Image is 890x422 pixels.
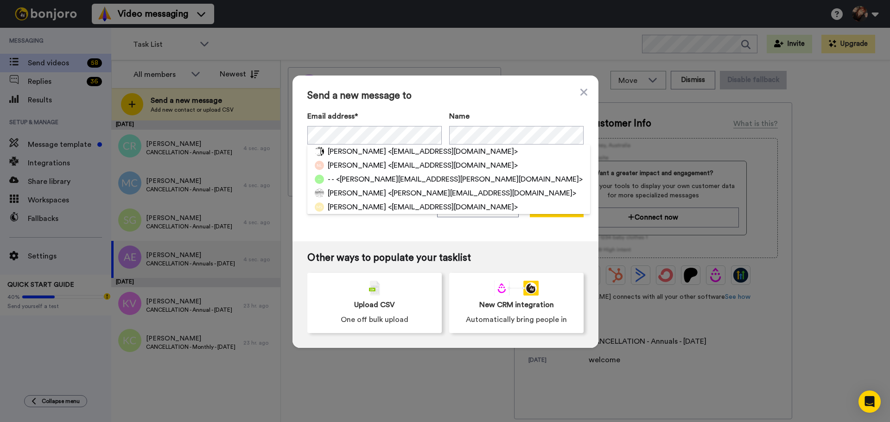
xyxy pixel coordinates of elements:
span: - - [328,174,334,185]
span: Send a new message to [307,90,584,101]
span: <[EMAIL_ADDRESS][DOMAIN_NAME]> [388,160,518,171]
span: One off bulk upload [341,314,408,325]
img: nl.png [315,161,324,170]
span: Name [449,111,470,122]
img: --.png [315,175,324,184]
span: [PERSON_NAME] [328,188,386,199]
span: <[EMAIL_ADDRESS][DOMAIN_NAME]> [388,146,518,157]
img: e6c53cc3-4f56-411a-b8ae-c095bac0bce9.png [315,189,324,198]
div: animation [494,281,539,296]
span: [PERSON_NAME] [328,160,386,171]
span: New CRM integration [479,299,554,310]
img: ms.png [315,202,324,212]
label: Email address* [307,111,442,122]
span: Upload CSV [354,299,395,310]
span: [PERSON_NAME] [328,146,386,157]
img: csv-grey.png [369,281,380,296]
img: 3e6d944f-5750-48db-8843-2437719af8bf.jpg [315,147,324,156]
span: <[EMAIL_ADDRESS][DOMAIN_NAME]> [388,202,518,213]
span: <[PERSON_NAME][EMAIL_ADDRESS][PERSON_NAME][DOMAIN_NAME]> [336,174,583,185]
span: Other ways to populate your tasklist [307,252,584,264]
div: Open Intercom Messenger [858,391,881,413]
span: [PERSON_NAME] [328,202,386,213]
span: <[PERSON_NAME][EMAIL_ADDRESS][DOMAIN_NAME]> [388,188,576,199]
span: Automatically bring people in [466,314,567,325]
